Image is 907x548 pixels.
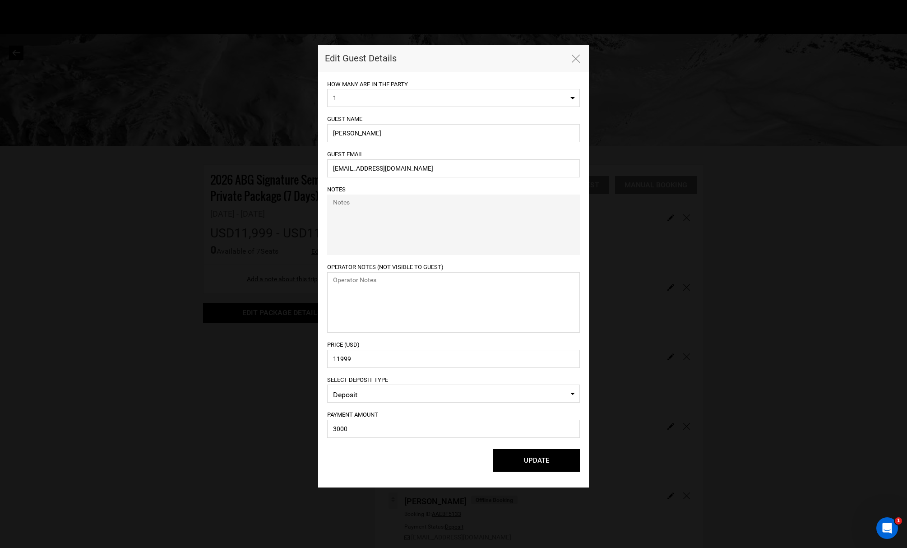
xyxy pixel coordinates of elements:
[327,159,580,177] input: Guest's Email
[327,150,363,159] label: Guest Email
[327,89,580,107] button: 1
[327,124,580,142] input: Guest's Name
[327,263,444,272] label: Operator Notes (Not visible to guest)
[876,517,898,539] iframe: Intercom live chat
[327,411,378,419] label: Payment Amount
[327,186,346,194] label: Notes
[895,517,902,525] span: 1
[327,420,580,438] input: Payment Amount
[493,449,580,472] button: UPDATE
[327,385,580,403] span: Select box activate
[333,94,337,102] span: 1
[327,376,388,385] label: Select Deposit Type
[333,388,574,402] span: Deposit
[327,350,580,368] input: Price
[327,115,362,124] label: Guest Name
[327,341,360,349] label: Price (USD)
[325,52,564,65] h4: Edit Guest Details
[327,80,408,89] label: HOW MANY ARE IN THE PARTY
